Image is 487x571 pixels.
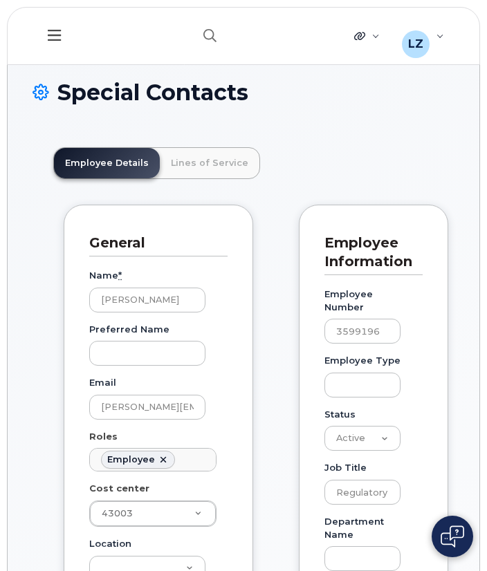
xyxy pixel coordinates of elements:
label: Email [89,376,116,389]
label: Location [89,537,131,550]
span: 43003 [102,508,133,518]
a: 43003 [90,501,216,526]
label: Employee Type [324,354,401,367]
h3: Employee Information [324,234,412,271]
img: Open chat [441,525,464,547]
label: Name [89,269,122,282]
div: Employee [107,454,155,465]
a: Employee Details [54,148,160,178]
label: Cost center [89,482,149,495]
label: Preferred Name [89,323,169,336]
label: Job Title [324,461,367,474]
h1: Special Contacts [33,80,454,104]
abbr: required [118,270,122,281]
a: Lines of Service [160,148,259,178]
label: Department Name [324,515,401,541]
label: Status [324,408,356,421]
h3: General [89,234,217,252]
label: Roles [89,430,118,443]
label: Employee Number [324,288,401,313]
